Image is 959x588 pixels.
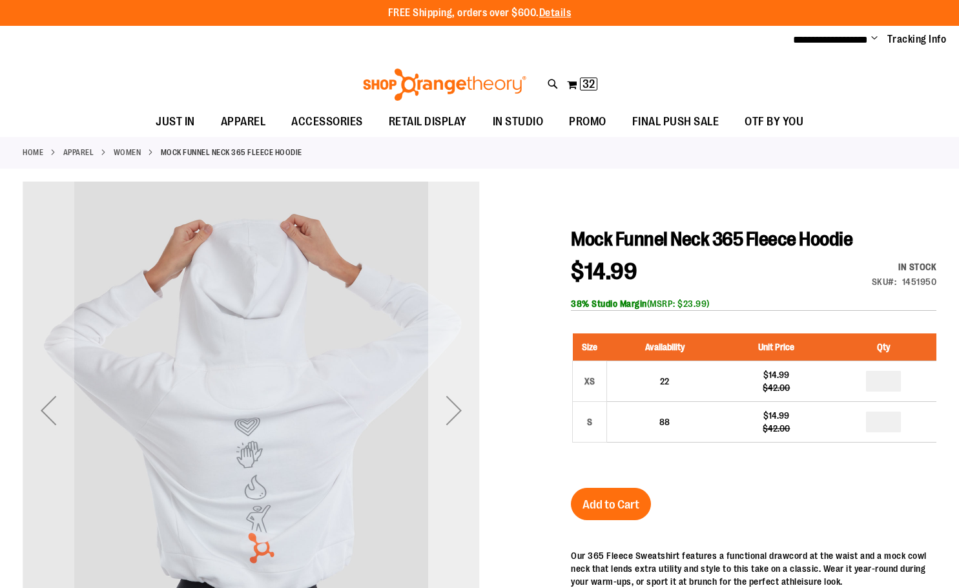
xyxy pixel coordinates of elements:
span: 32 [583,78,595,90]
a: PROMO [556,107,619,137]
div: $42.00 [729,381,825,394]
div: In stock [872,260,937,273]
div: $42.00 [729,422,825,435]
a: RETAIL DISPLAY [376,107,480,137]
a: Home [23,147,43,158]
span: Add to Cart [583,498,639,512]
div: Our 365 Fleece Sweatshirt features a functional drawcord at the waist and a mock cowl neck that l... [571,549,936,588]
span: OTF BY YOU [745,107,803,136]
a: OTF BY YOU [732,107,816,137]
th: Availability [607,333,723,361]
span: 22 [660,376,669,386]
span: $14.99 [571,258,637,285]
th: Size [573,333,607,361]
a: APPAREL [208,107,279,137]
span: Mock Funnel Neck 365 Fleece Hoodie [571,228,852,250]
div: $14.99 [729,409,825,422]
a: APPAREL [63,147,94,158]
div: (MSRP: $23.99) [571,297,936,310]
div: Availability [872,260,937,273]
a: IN STUDIO [480,107,557,137]
th: Unit Price [723,333,831,361]
span: ACCESSORIES [291,107,363,136]
button: Account menu [871,33,878,46]
div: S [580,412,599,432]
span: IN STUDIO [493,107,544,136]
a: WOMEN [114,147,141,158]
a: ACCESSORIES [278,107,376,137]
th: Qty [830,333,936,361]
img: Shop Orangetheory [361,68,528,101]
div: XS [580,372,599,391]
span: RETAIL DISPLAY [389,107,467,136]
span: JUST IN [156,107,195,136]
button: Add to Cart [571,488,651,520]
b: 38% Studio Margin [571,299,647,309]
a: Details [539,7,572,19]
div: 1451950 [902,275,937,288]
a: JUST IN [143,107,208,137]
p: FREE Shipping, orders over $600. [388,6,572,21]
a: FINAL PUSH SALE [619,107,732,136]
span: PROMO [569,107,606,136]
span: FINAL PUSH SALE [632,107,719,136]
span: APPAREL [221,107,266,136]
strong: SKU [872,277,897,287]
span: 88 [659,417,670,427]
div: $14.99 [729,368,825,381]
a: Tracking Info [887,32,947,47]
strong: Mock Funnel Neck 365 Fleece Hoodie [161,147,302,158]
